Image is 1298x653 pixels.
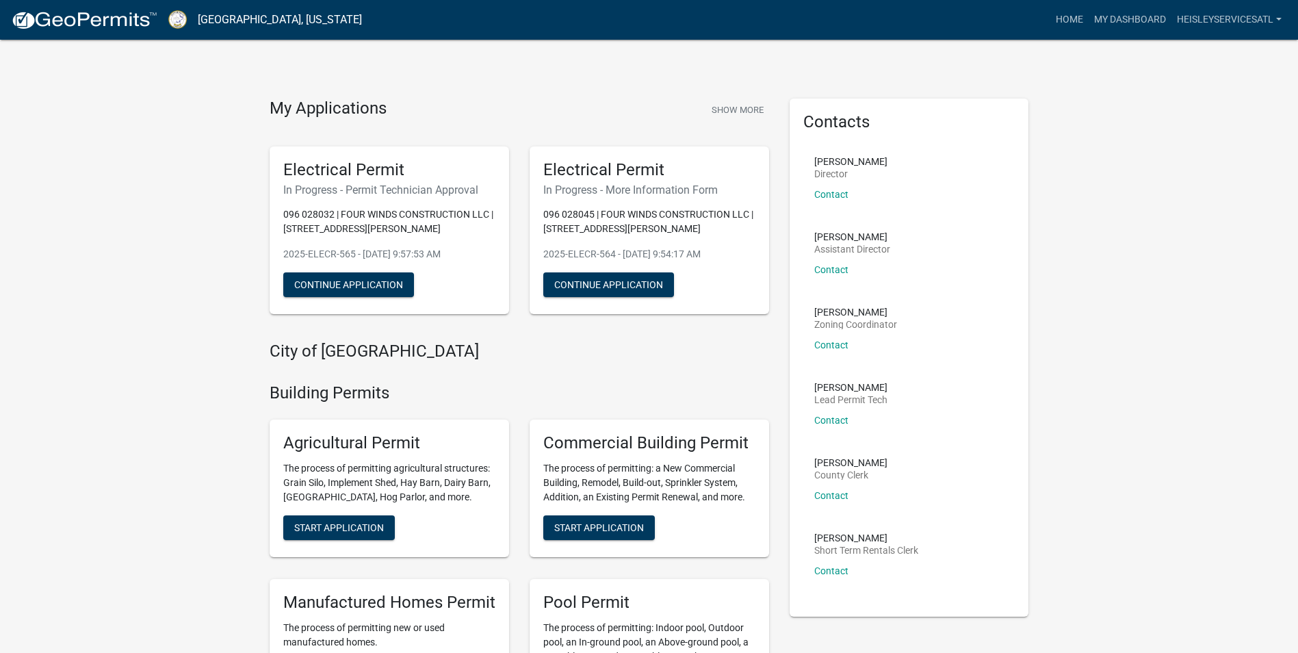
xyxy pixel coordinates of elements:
h6: In Progress - More Information Form [543,183,755,196]
a: Home [1050,7,1089,33]
a: Contact [814,490,848,501]
button: Continue Application [543,272,674,297]
a: [GEOGRAPHIC_DATA], [US_STATE] [198,8,362,31]
h5: Electrical Permit [543,160,755,180]
p: Lead Permit Tech [814,395,887,405]
p: 2025-ELECR-565 - [DATE] 9:57:53 AM [283,247,495,261]
p: The process of permitting: a New Commercial Building, Remodel, Build-out, Sprinkler System, Addit... [543,461,755,504]
p: Assistant Director [814,244,890,254]
p: The process of permitting new or used manufactured homes. [283,621,495,650]
p: Director [814,169,887,179]
a: Contact [814,565,848,576]
p: [PERSON_NAME] [814,232,890,242]
h4: My Applications [270,99,387,119]
p: Short Term Rentals Clerk [814,546,918,555]
h5: Pool Permit [543,593,755,613]
button: Start Application [543,515,655,540]
img: Putnam County, Georgia [168,10,187,29]
p: 096 028032 | FOUR WINDS CONSTRUCTION LLC | [STREET_ADDRESS][PERSON_NAME] [283,207,495,236]
button: Continue Application [283,272,414,297]
p: [PERSON_NAME] [814,458,887,468]
a: Contact [814,340,848,350]
button: Start Application [283,515,395,540]
span: Start Application [554,522,644,533]
h4: Building Permits [270,383,769,403]
p: 096 028045 | FOUR WINDS CONSTRUCTION LLC | [STREET_ADDRESS][PERSON_NAME] [543,207,755,236]
a: My Dashboard [1089,7,1171,33]
p: 2025-ELECR-564 - [DATE] 9:54:17 AM [543,247,755,261]
a: Heisleyservicesatl [1171,7,1287,33]
a: Contact [814,415,848,426]
h5: Contacts [803,112,1015,132]
h5: Electrical Permit [283,160,495,180]
h5: Manufactured Homes Permit [283,593,495,613]
h5: Commercial Building Permit [543,433,755,453]
h5: Agricultural Permit [283,433,495,453]
button: Show More [706,99,769,121]
a: Contact [814,264,848,275]
p: [PERSON_NAME] [814,533,918,543]
p: [PERSON_NAME] [814,157,887,166]
p: County Clerk [814,470,887,480]
h6: In Progress - Permit Technician Approval [283,183,495,196]
p: Zoning Coordinator [814,320,897,329]
a: Contact [814,189,848,200]
p: [PERSON_NAME] [814,383,887,392]
span: Start Application [294,522,384,533]
p: The process of permitting agricultural structures: Grain Silo, Implement Shed, Hay Barn, Dairy Ba... [283,461,495,504]
p: [PERSON_NAME] [814,307,897,317]
h4: City of [GEOGRAPHIC_DATA] [270,342,769,361]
